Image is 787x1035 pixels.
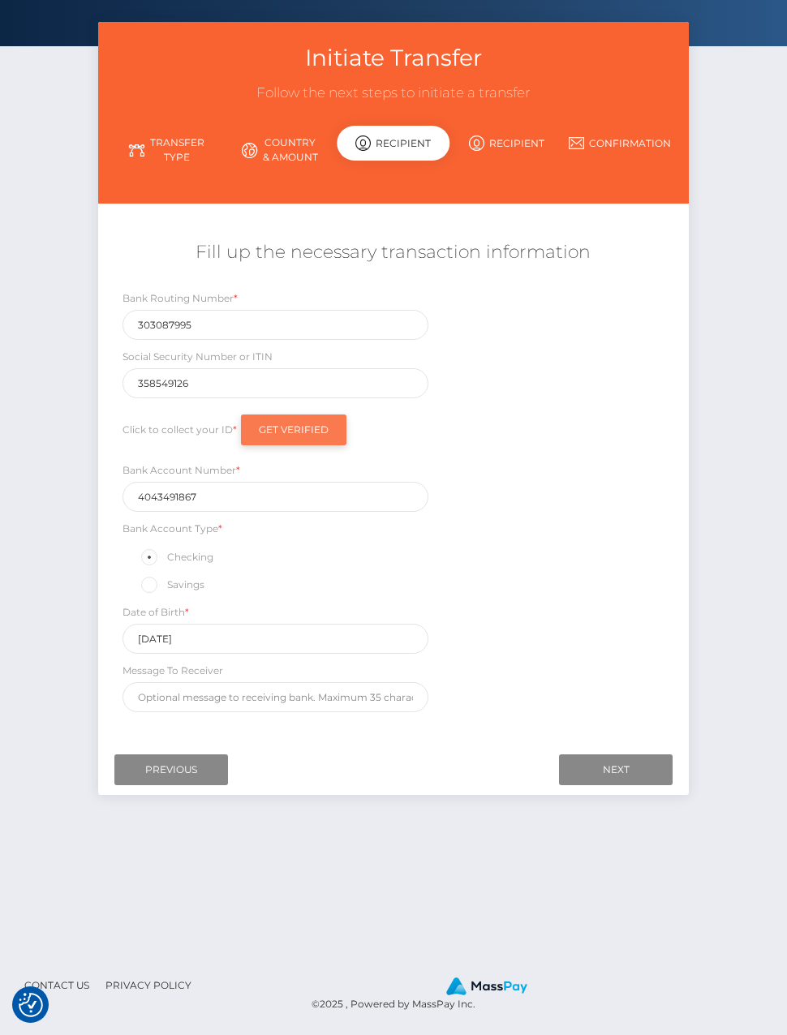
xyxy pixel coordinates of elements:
[123,624,428,654] input: yyyy-mm-dd
[563,129,677,157] a: Confirmation
[123,682,428,712] input: Optional message to receiving bank. Maximum 35 characters
[12,977,775,1012] div: © 2025 , Powered by MassPay Inc.
[99,973,198,998] a: Privacy Policy
[123,350,273,364] label: Social Security Number or ITIN
[19,993,43,1017] button: Consent Preferences
[110,42,677,74] h3: Initiate Transfer
[559,754,673,785] input: Next
[114,754,228,785] input: Previous
[450,129,564,157] a: Recipient
[123,482,428,512] input: Only digits
[123,423,237,437] label: Click to collect your ID
[110,129,224,171] a: Transfer Type
[241,414,346,445] input: Get Verified
[223,129,337,171] a: Country & Amount
[123,463,240,478] label: Bank Account Number
[337,129,450,171] a: Select Service
[110,240,677,265] h5: Fill up the necessary transaction information
[123,291,238,306] label: Bank Routing Number
[337,126,450,161] div: Recipient
[123,368,428,398] input: 9 digits
[139,547,213,568] label: Checking
[18,973,96,998] a: Contact Us
[446,977,527,995] img: MassPay
[123,664,223,678] label: Message To Receiver
[123,310,428,340] input: Only 9 digits
[139,574,204,595] label: Savings
[123,605,189,620] label: Date of Birth
[123,522,222,536] label: Bank Account Type
[19,993,43,1017] img: Revisit consent button
[110,84,677,103] h3: Follow the next steps to initiate a transfer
